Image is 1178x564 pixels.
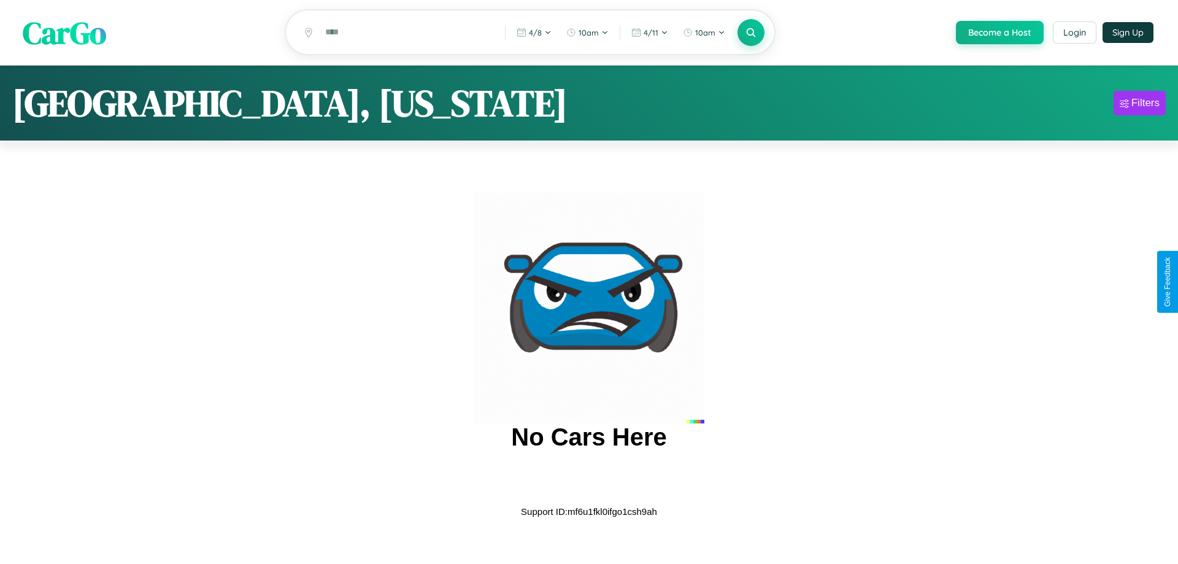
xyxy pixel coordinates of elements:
button: 10am [560,23,615,42]
button: 4/11 [625,23,674,42]
span: 4 / 11 [644,28,658,37]
button: Sign Up [1103,22,1153,43]
button: Become a Host [956,21,1044,44]
h2: No Cars Here [511,423,666,451]
button: Filters [1114,91,1166,115]
span: 10am [579,28,599,37]
img: car [474,193,704,423]
button: 10am [677,23,731,42]
button: Login [1053,21,1096,44]
div: Filters [1131,97,1160,109]
span: 4 / 8 [529,28,542,37]
span: 10am [695,28,715,37]
h1: [GEOGRAPHIC_DATA], [US_STATE] [12,78,568,128]
div: Give Feedback [1163,257,1172,307]
p: Support ID: mf6u1fkl0ifgo1csh9ah [521,503,657,520]
button: 4/8 [510,23,558,42]
span: CarGo [23,11,106,53]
